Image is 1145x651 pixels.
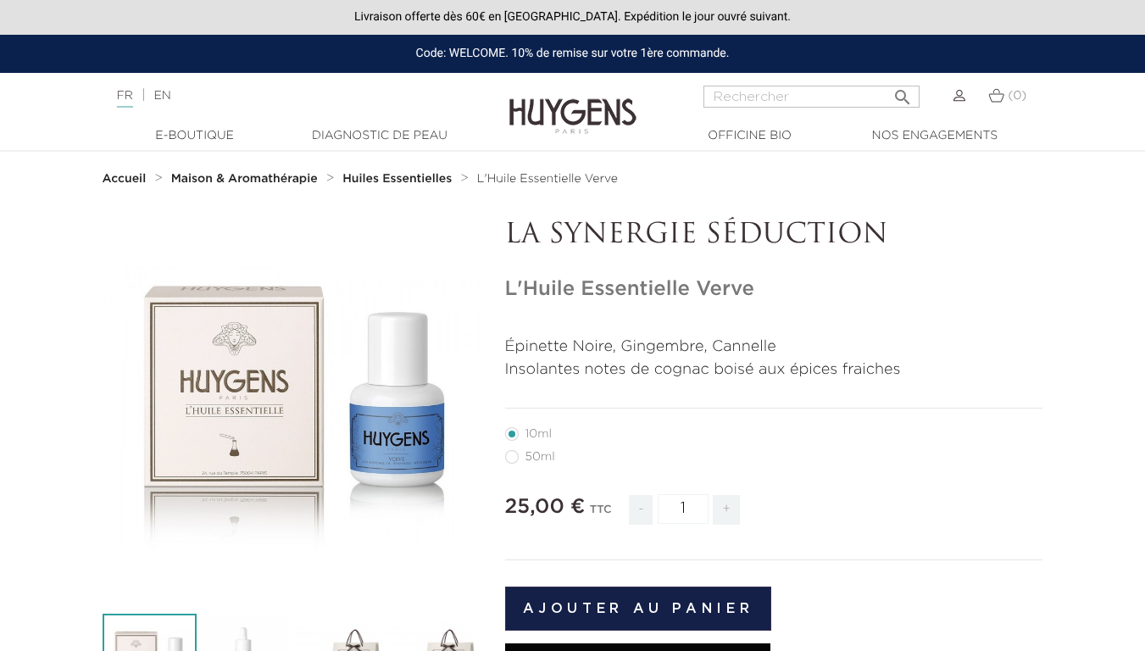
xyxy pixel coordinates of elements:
[477,173,618,185] span: L'Huile Essentielle Verve
[505,359,1043,381] p: Insolantes notes de cognac boisé aux épices fraiches
[665,127,835,145] a: Officine Bio
[103,173,147,185] strong: Accueil
[505,336,1043,359] p: Épinette Noire, Gingembre, Cannelle
[103,172,150,186] a: Accueil
[505,427,572,441] label: 10ml
[509,71,636,136] img: Huygens
[153,90,170,102] a: EN
[295,127,464,145] a: Diagnostic de peau
[658,494,709,524] input: Quantité
[505,220,1043,252] p: LA SYNERGIE SÉDUCTION
[629,495,653,525] span: -
[342,173,452,185] strong: Huiles Essentielles
[171,172,322,186] a: Maison & Aromathérapie
[505,450,575,464] label: 50ml
[590,492,612,537] div: TTC
[850,127,1020,145] a: Nos engagements
[117,90,133,108] a: FR
[108,86,464,106] div: |
[713,495,740,525] span: +
[342,172,456,186] a: Huiles Essentielles
[110,127,280,145] a: E-Boutique
[505,587,772,631] button: Ajouter au panier
[892,82,913,103] i: 
[505,277,1043,302] h1: L'Huile Essentielle Verve
[1008,90,1026,102] span: (0)
[887,81,918,103] button: 
[505,497,586,517] span: 25,00 €
[703,86,920,108] input: Rechercher
[171,173,318,185] strong: Maison & Aromathérapie
[477,172,618,186] a: L'Huile Essentielle Verve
